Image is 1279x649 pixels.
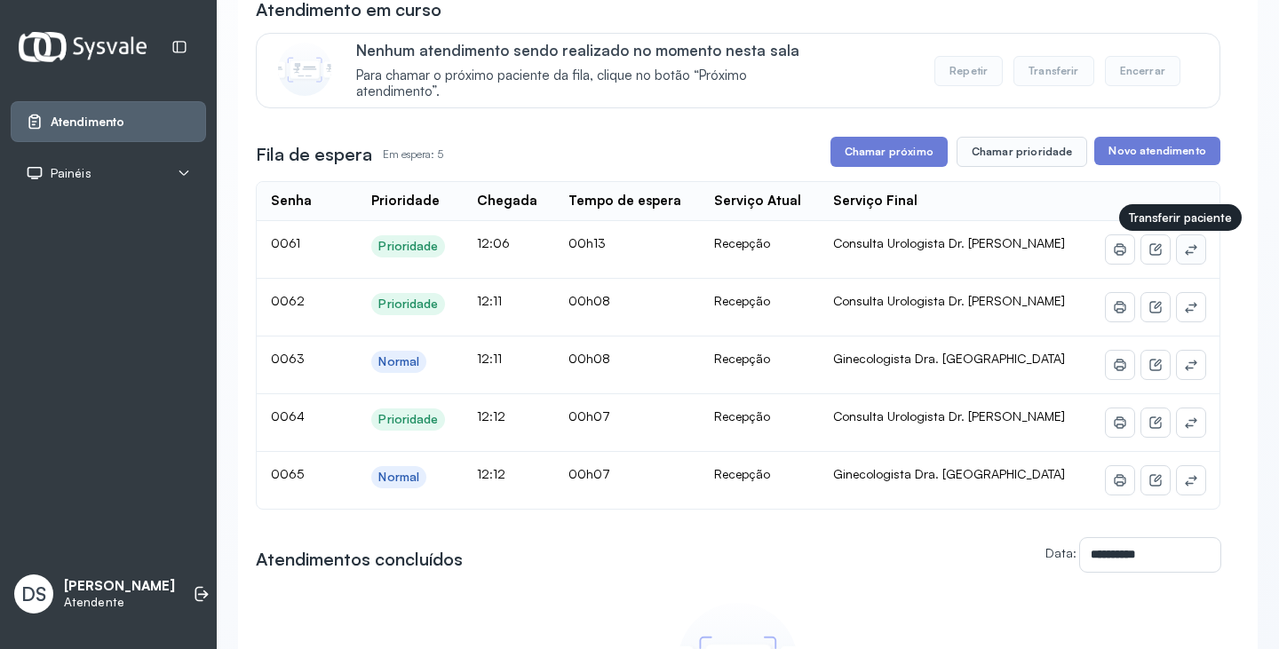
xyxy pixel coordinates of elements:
div: Recepção [714,235,805,251]
div: Chegada [477,193,537,210]
button: Repetir [934,56,1003,86]
div: Prioridade [378,297,438,312]
div: Recepção [714,408,805,424]
span: Para chamar o próximo paciente da fila, clique no botão “Próximo atendimento”. [356,67,826,101]
span: 12:12 [477,466,505,481]
span: 00h07 [568,408,610,423]
span: 00h08 [568,351,610,366]
span: 12:11 [477,351,502,366]
span: Consulta Urologista Dr. [PERSON_NAME] [833,293,1065,308]
button: Novo atendimento [1094,137,1219,165]
span: 00h13 [568,235,606,250]
div: Prioridade [378,412,438,427]
p: Em espera: 5 [383,142,443,167]
span: Ginecologista Dra. [GEOGRAPHIC_DATA] [833,466,1065,481]
p: [PERSON_NAME] [64,578,175,595]
div: Recepção [714,466,805,482]
div: Prioridade [371,193,440,210]
p: Atendente [64,595,175,610]
button: Chamar próximo [830,137,948,167]
h3: Atendimentos concluídos [256,547,463,572]
div: Recepção [714,293,805,309]
span: 12:11 [477,293,502,308]
div: Serviço Final [833,193,918,210]
span: Atendimento [51,115,124,130]
label: Data: [1045,545,1076,560]
div: Senha [271,193,312,210]
span: Consulta Urologista Dr. [PERSON_NAME] [833,408,1065,423]
button: Transferir [1013,56,1094,86]
span: 00h07 [568,466,610,481]
div: Recepção [714,351,805,367]
button: Chamar prioridade [957,137,1088,167]
button: Encerrar [1105,56,1180,86]
a: Atendimento [26,113,191,131]
img: Logotipo do estabelecimento [19,32,147,61]
div: Tempo de espera [568,193,681,210]
span: Painéis [51,166,91,181]
div: Serviço Atual [714,193,801,210]
p: Nenhum atendimento sendo realizado no momento nesta sala [356,41,826,59]
h3: Fila de espera [256,142,372,167]
span: 00h08 [568,293,610,308]
span: 0061 [271,235,300,250]
span: 12:06 [477,235,510,250]
div: Normal [378,354,419,369]
span: 0063 [271,351,305,366]
span: 0064 [271,408,305,423]
span: Ginecologista Dra. [GEOGRAPHIC_DATA] [833,351,1065,366]
span: Consulta Urologista Dr. [PERSON_NAME] [833,235,1065,250]
div: Normal [378,470,419,485]
span: 0065 [271,466,304,481]
span: 12:12 [477,408,505,423]
span: 0062 [271,293,305,308]
div: Prioridade [378,239,438,254]
img: Imagem de CalloutCard [278,43,331,96]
